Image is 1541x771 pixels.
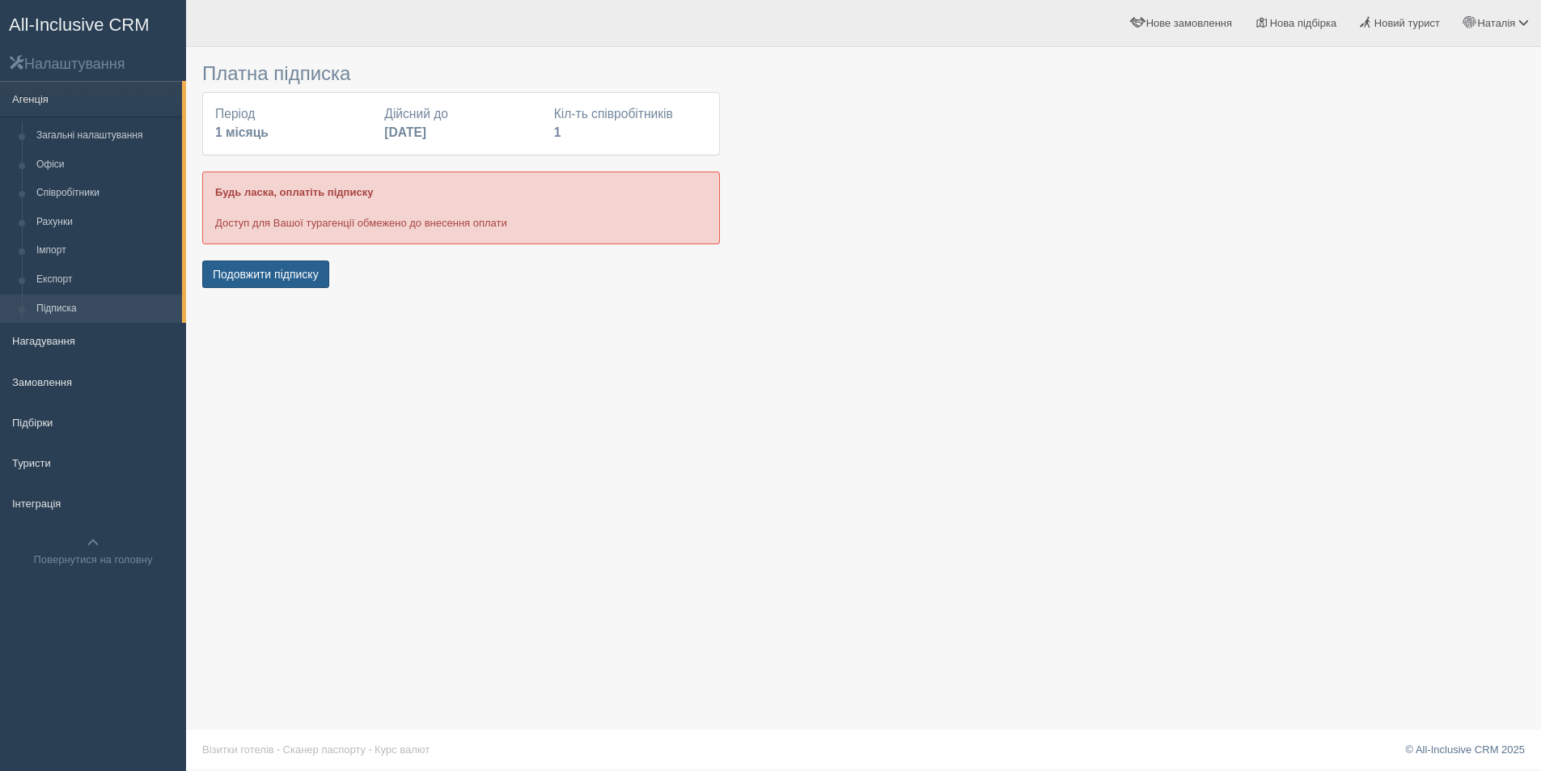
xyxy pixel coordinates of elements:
a: Експорт [29,265,182,294]
div: Дійсний до [376,105,545,142]
a: Підписка [29,294,182,324]
a: Візитки готелів [202,743,274,756]
a: Співробітники [29,179,182,208]
a: Рахунки [29,208,182,237]
h3: Платна підписка [202,63,720,84]
div: Кіл-ть співробітників [546,105,715,142]
b: 1 [554,125,561,139]
span: Нове замовлення [1146,17,1232,29]
a: All-Inclusive CRM [1,1,185,45]
div: Доступ для Вашої турагенції обмежено до внесення оплати [202,172,720,244]
b: 1 місяць [215,125,269,139]
b: [DATE] [384,125,426,139]
span: · [277,743,280,756]
b: Будь ласка, оплатіть підписку [215,186,373,198]
a: Імпорт [29,236,182,265]
div: Період [207,105,376,142]
button: Подовжити підписку [202,261,329,288]
a: Сканер паспорту [283,743,366,756]
span: All-Inclusive CRM [9,15,150,35]
span: Новий турист [1374,17,1440,29]
span: Нова підбірка [1270,17,1337,29]
span: · [369,743,372,756]
a: Офіси [29,150,182,180]
a: © All-Inclusive CRM 2025 [1405,743,1525,756]
a: Курс валют [375,743,430,756]
span: Наталія [1477,17,1515,29]
a: Загальні налаштування [29,121,182,150]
